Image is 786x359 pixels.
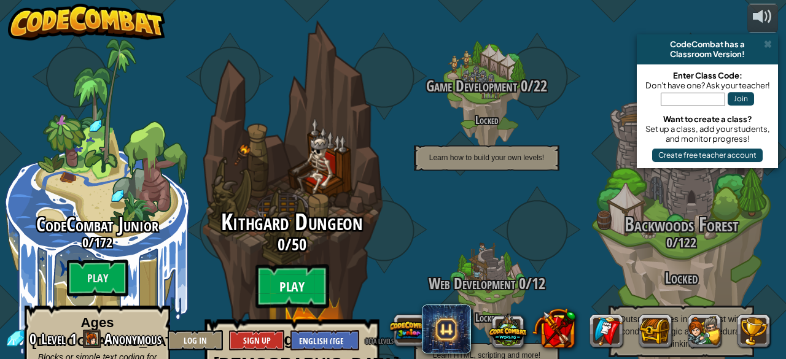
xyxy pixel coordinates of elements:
span: beta levels on [365,334,403,346]
span: Kithgard Dungeon [221,206,362,238]
span: 22 [534,75,547,96]
h3: / [175,236,408,253]
img: CodeCombat - Learn how to code by playing a game [8,4,165,41]
div: Set up a class, add your students, and monitor progress! [643,124,772,144]
span: 0 [278,233,285,255]
span: 12 [532,273,545,294]
strong: Ages [DEMOGRAPHIC_DATA] [32,315,187,349]
span: Backwoods Forest [625,211,739,237]
btn: Play [67,260,128,296]
span: Level [41,329,66,349]
span: Anonymous [104,329,161,349]
h3: / [389,276,584,292]
div: Classroom Version! [642,49,773,59]
span: 172 [94,233,112,252]
btn: Play [255,264,329,309]
div: Want to create a class? [643,114,772,124]
div: Don't have one? Ask your teacher! [643,80,772,90]
span: 0 [29,329,40,349]
button: Adjust volume [747,4,778,33]
span: 0 [666,233,672,252]
h3: Locked [584,270,779,287]
span: CodeCombat Junior [36,211,158,237]
span: Web Development [429,273,515,294]
button: Sign Up [229,330,284,350]
span: 0 [82,233,88,252]
span: 1 [70,329,77,349]
button: Log In [168,330,223,350]
span: Learn how to build your own levels! [429,153,544,162]
button: Create free teacher account [652,149,763,162]
span: 122 [678,233,696,252]
div: Enter Class Code: [643,71,772,80]
span: 0 [515,273,526,294]
span: 0 [517,75,527,96]
div: CodeCombat has a [642,39,773,49]
span: Game Development [426,75,517,96]
h4: Locked [389,114,584,126]
span: 50 [292,233,306,255]
button: Join [728,92,754,106]
h3: / [389,78,584,95]
h3: / [584,235,779,250]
